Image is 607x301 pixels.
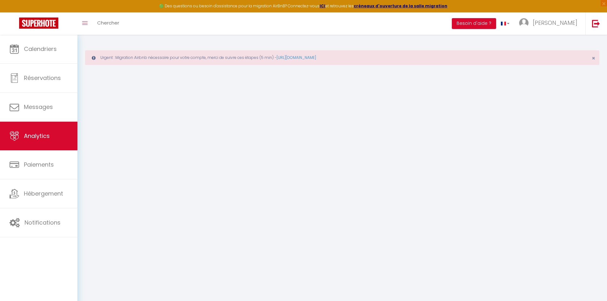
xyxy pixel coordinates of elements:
span: × [592,54,595,62]
span: Réservations [24,74,61,82]
span: Calendriers [24,45,57,53]
img: ... [519,18,529,28]
span: Messages [24,103,53,111]
img: Super Booking [19,18,58,29]
span: Analytics [24,132,50,140]
iframe: Chat [580,272,602,296]
a: ... [PERSON_NAME] [514,12,585,35]
a: ICI [320,3,325,9]
span: Notifications [25,219,61,226]
span: Chercher [97,19,119,26]
span: Hébergement [24,190,63,197]
a: créneaux d'ouverture de la salle migration [354,3,447,9]
a: Chercher [92,12,124,35]
button: Besoin d'aide ? [452,18,496,29]
button: Ouvrir le widget de chat LiveChat [5,3,24,22]
a: [URL][DOMAIN_NAME] [277,55,316,60]
div: Urgent : Migration Airbnb nécessaire pour votre compte, merci de suivre ces étapes (5 min) - [85,50,599,65]
img: logout [592,19,600,27]
button: Close [592,55,595,61]
span: Paiements [24,161,54,168]
span: [PERSON_NAME] [533,19,577,27]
